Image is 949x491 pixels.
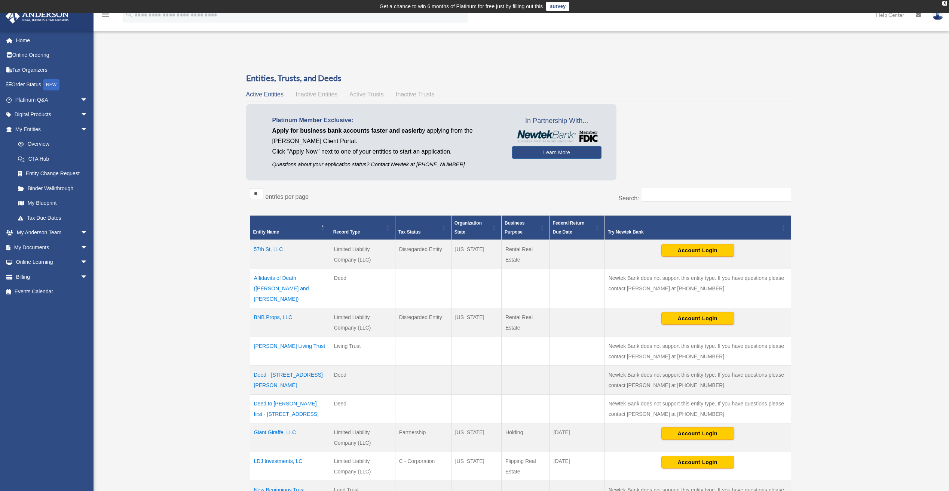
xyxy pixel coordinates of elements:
a: Online Learningarrow_drop_down [5,255,99,270]
a: Learn More [512,146,601,159]
i: menu [101,10,110,19]
td: Giant Giraffe, LLC [250,423,330,452]
td: Rental Real Estate [501,308,549,337]
a: Overview [10,137,92,152]
span: arrow_drop_down [80,225,95,241]
span: Entity Name [253,229,279,235]
label: entries per page [266,194,309,200]
td: Partnership [395,423,451,452]
div: Get a chance to win 6 months of Platinum for free just by filling out this [380,2,543,11]
span: In Partnership With... [512,115,601,127]
td: Disregarded Entity [395,240,451,269]
a: CTA Hub [10,151,95,166]
a: Tax Due Dates [10,210,95,225]
td: Deed [330,366,395,395]
a: Account Login [661,247,734,253]
button: Account Login [661,244,734,257]
img: User Pic [932,9,943,20]
i: search [125,10,133,18]
button: Account Login [661,427,734,440]
td: Deed [330,395,395,423]
a: Events Calendar [5,284,99,299]
a: survey [546,2,569,11]
td: Newtek Bank does not support this entity type. If you have questions please contact [PERSON_NAME]... [604,337,791,366]
span: arrow_drop_down [80,107,95,123]
span: Tax Status [398,229,421,235]
span: Inactive Trusts [396,91,434,98]
td: [DATE] [549,452,604,481]
td: [PERSON_NAME] Living Trust [250,337,330,366]
td: Rental Real Estate [501,240,549,269]
td: Limited Liability Company (LLC) [330,452,395,481]
h3: Entities, Trusts, and Deeds [246,72,795,84]
p: Questions about your application status? Contact Newtek at [PHONE_NUMBER] [272,160,501,169]
span: arrow_drop_down [80,122,95,137]
a: Digital Productsarrow_drop_down [5,107,99,122]
th: Organization State: Activate to sort [451,216,501,240]
button: Account Login [661,456,734,469]
td: Affidavits of Death ([PERSON_NAME] and [PERSON_NAME]) [250,269,330,308]
td: LDJ Investments, LC [250,452,330,481]
td: [US_STATE] [451,452,501,481]
th: Tax Status: Activate to sort [395,216,451,240]
td: C - Corporation [395,452,451,481]
a: Account Login [661,430,734,436]
a: Account Login [661,459,734,465]
span: Organization State [454,220,482,235]
a: menu [101,13,110,19]
td: Deed to [PERSON_NAME] first - [STREET_ADDRESS] [250,395,330,423]
td: [US_STATE] [451,423,501,452]
th: Federal Return Due Date: Activate to sort [549,216,604,240]
td: Living Trust [330,337,395,366]
span: arrow_drop_down [80,269,95,285]
td: [US_STATE] [451,308,501,337]
a: Billingarrow_drop_down [5,269,99,284]
th: Try Newtek Bank : Activate to sort [604,216,791,240]
td: Disregarded Entity [395,308,451,337]
td: BNB Props, LLC [250,308,330,337]
td: Newtek Bank does not support this entity type. If you have questions please contact [PERSON_NAME]... [604,395,791,423]
img: NewtekBankLogoSM.png [516,130,598,142]
span: Active Entities [246,91,284,98]
td: Limited Liability Company (LLC) [330,423,395,452]
a: My Blueprint [10,196,95,211]
td: Holding [501,423,549,452]
td: Newtek Bank does not support this entity type. If you have questions please contact [PERSON_NAME]... [604,269,791,308]
img: Anderson Advisors Platinum Portal [3,9,71,24]
td: Newtek Bank does not support this entity type. If you have questions please contact [PERSON_NAME]... [604,366,791,395]
a: Order StatusNEW [5,77,99,93]
p: by applying from the [PERSON_NAME] Client Portal. [272,126,501,146]
a: My Entitiesarrow_drop_down [5,122,95,137]
span: arrow_drop_down [80,255,95,270]
div: close [942,1,947,6]
a: Binder Walkthrough [10,181,95,196]
a: Online Ordering [5,48,99,63]
p: Click "Apply Now" next to one of your entities to start an application. [272,146,501,157]
span: Business Purpose [505,220,524,235]
td: Flipping Real Estate [501,452,549,481]
th: Record Type: Activate to sort [330,216,395,240]
span: Apply for business bank accounts faster and easier [272,127,419,134]
a: Entity Change Request [10,166,95,181]
td: 57th St, LLC [250,240,330,269]
td: Limited Liability Company (LLC) [330,240,395,269]
p: Platinum Member Exclusive: [272,115,501,126]
span: Inactive Entities [296,91,337,98]
td: Limited Liability Company (LLC) [330,308,395,337]
div: Try Newtek Bank [608,228,780,237]
span: Federal Return Due Date [553,220,585,235]
span: arrow_drop_down [80,240,95,255]
a: Account Login [661,315,734,321]
a: Home [5,33,99,48]
th: Business Purpose: Activate to sort [501,216,549,240]
span: Record Type [333,229,360,235]
a: My Documentsarrow_drop_down [5,240,99,255]
a: Platinum Q&Aarrow_drop_down [5,92,99,107]
td: [DATE] [549,423,604,452]
a: Tax Organizers [5,62,99,77]
td: Deed [330,269,395,308]
span: Active Trusts [349,91,384,98]
button: Account Login [661,312,734,325]
div: NEW [43,79,59,90]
